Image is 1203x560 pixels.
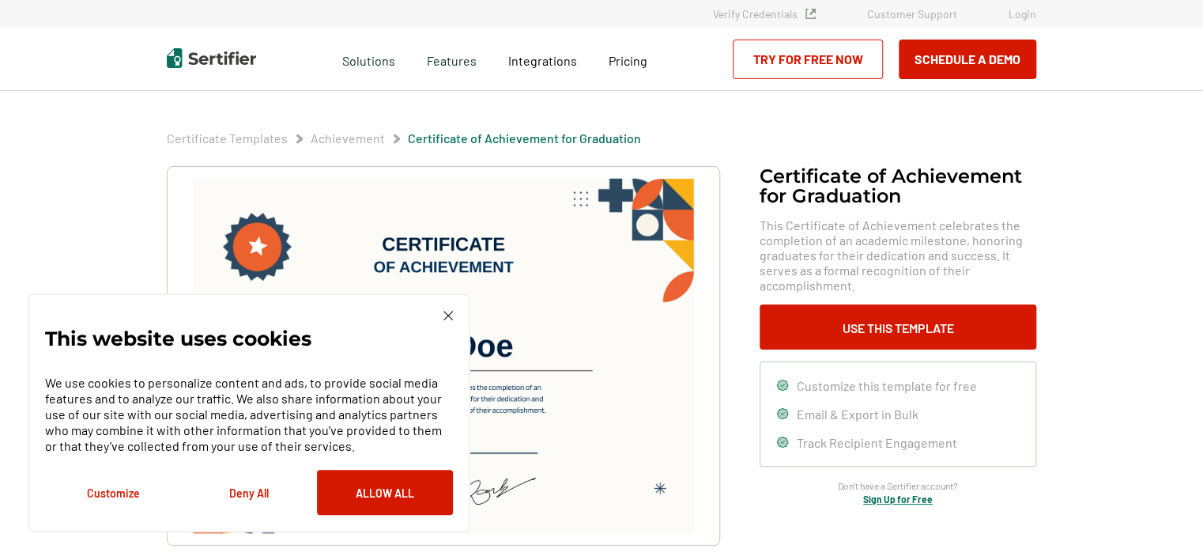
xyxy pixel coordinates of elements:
[899,40,1036,79] button: Schedule a Demo
[797,378,977,393] span: Customize this template for free
[1009,7,1036,21] a: Login
[45,331,311,346] p: This website uses cookies
[797,407,918,422] span: Email & Export in Bulk
[797,435,957,450] span: Track Recipient Engagement
[508,53,577,68] span: Integrations
[342,49,395,69] span: Solutions
[311,131,385,146] span: Achievement
[45,470,181,515] button: Customize
[408,131,641,146] a: Certificate of Achievement for Graduation
[609,49,647,69] a: Pricing
[609,53,647,68] span: Pricing
[311,131,385,146] a: Achievement
[805,9,816,19] img: Verified
[508,49,577,69] a: Integrations
[181,470,317,515] button: Deny All
[863,494,933,505] a: Sign Up for Free
[760,166,1036,206] h1: Certificate of Achievement for Graduation
[192,178,695,534] img: Certificate of Achievement for Graduation
[408,131,641,146] span: Certificate of Achievement for Graduation
[167,48,256,68] img: Sertifier | Digital Credentialing Platform
[167,131,288,146] span: Certificate Templates
[713,7,816,21] a: Verify Credentials
[317,470,453,515] button: Allow All
[167,131,288,146] a: Certificate Templates
[733,40,883,79] a: Try for Free Now
[838,479,958,494] span: Don’t have a Sertifier account?
[760,218,1036,293] span: This Certificate of Achievement celebrates the completion of an academic milestone, honoring grad...
[443,311,453,320] img: Cookie Popup Close
[167,131,641,146] div: Breadcrumb
[760,305,1036,350] button: Use This Template
[427,49,477,69] span: Features
[867,7,957,21] a: Customer Support
[45,375,453,454] p: We use cookies to personalize content and ads, to provide social media features and to analyze ou...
